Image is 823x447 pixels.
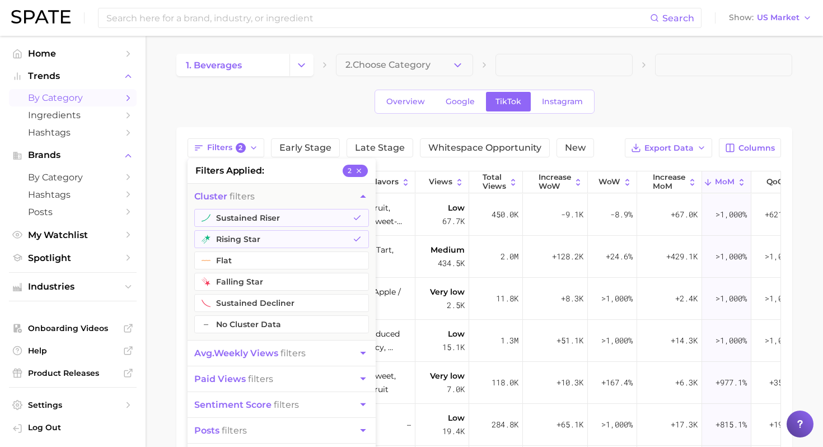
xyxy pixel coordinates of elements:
[343,165,368,177] button: 2
[11,10,71,24] img: SPATE
[601,335,633,346] span: >1,000%
[446,97,475,106] span: Google
[565,143,586,152] span: New
[9,419,137,438] a: Log out. Currently logged in with e-mail mweisbaum@dotdashmdp.com.
[495,97,521,106] span: TikTok
[194,348,214,358] abbr: average
[204,320,208,329] span: –
[194,252,369,269] button: flat
[28,207,118,217] span: Posts
[447,299,465,312] span: 2.5k
[202,256,211,265] img: tiktok flat
[9,169,137,186] a: by Category
[28,110,118,120] span: Ingredients
[442,215,465,228] span: 67.7k
[448,327,465,341] span: Low
[726,11,815,25] button: ShowUS Market
[194,315,369,333] button: No Cluster Data
[188,418,376,443] button: posts filters
[601,293,633,304] span: >1,000%
[606,250,633,263] span: +24.6%
[194,348,306,358] span: filters
[448,201,465,215] span: Low
[671,418,698,431] span: +17.3k
[561,208,583,221] span: -9.1k
[194,374,246,384] span: paid views
[671,334,698,347] span: +14.3k
[483,173,506,190] span: Total Views
[9,226,137,244] a: My Watchlist
[188,392,376,417] button: sentiment score filters
[176,54,289,76] a: 1. beverages
[28,127,118,138] span: Hashtags
[9,249,137,267] a: Spotlight
[194,425,219,436] span: posts
[738,143,775,153] span: Columns
[702,171,751,193] button: MoM
[666,250,698,263] span: +429.1k
[496,292,518,305] span: 11.8k
[501,334,518,347] span: 1.3m
[716,209,747,220] span: >1,000%
[765,293,796,304] span: >1,000%
[653,173,685,190] span: increase MoM
[194,374,273,384] span: filters
[532,92,592,111] a: Instagram
[9,342,137,359] a: Help
[28,172,118,183] span: by Category
[188,341,376,366] button: avg.weekly views filters
[28,282,118,292] span: Industries
[28,189,118,200] span: Hashtags
[9,89,137,106] a: by Category
[188,138,264,157] button: Filters2
[194,348,278,358] span: weekly views
[769,418,796,431] span: +19.4%
[492,418,518,431] span: 284.8k
[344,285,411,312] span: coffee, apple / pear, caramelized
[729,15,754,21] span: Show
[386,97,425,106] span: Overview
[557,334,583,347] span: +51.1k
[442,425,465,438] span: 19.4k
[644,143,694,153] span: Export Data
[28,48,118,59] span: Home
[377,92,434,111] a: Overview
[601,376,633,389] span: +167.4%
[765,208,796,221] span: +621.7%
[715,178,735,187] span: MoM
[431,243,465,257] span: Medium
[9,278,137,295] button: Industries
[195,164,264,178] span: filters applied
[751,171,801,193] button: QoQ
[289,54,314,76] button: Change Category
[28,230,118,240] span: My Watchlist
[719,138,781,157] button: Columns
[355,143,405,152] span: Late Stage
[430,369,465,383] span: Very low
[28,71,118,81] span: Trends
[415,171,469,193] button: Views
[716,293,747,304] span: >1,000%
[279,143,331,152] span: Early Stage
[447,383,465,396] span: 7.0k
[430,285,465,299] span: Very low
[766,178,784,187] span: QoQ
[675,292,698,305] span: +2.4k
[28,422,128,432] span: Log Out
[637,171,702,193] button: increase MoM
[610,208,633,221] span: -8.9%
[194,294,369,312] button: sustained decliner
[716,251,747,262] span: >1,000%
[207,143,246,153] span: Filters
[429,178,452,187] span: Views
[28,150,118,160] span: Brands
[9,124,137,141] a: Hashtags
[662,13,694,24] span: Search
[344,369,411,396] span: floral, sweet, stone fruit
[765,251,796,262] span: >1,000%
[28,253,118,263] span: Spotlight
[194,399,272,410] span: sentiment score
[9,106,137,124] a: Ingredients
[716,335,747,346] span: >1,000%
[501,250,518,263] span: 2.0m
